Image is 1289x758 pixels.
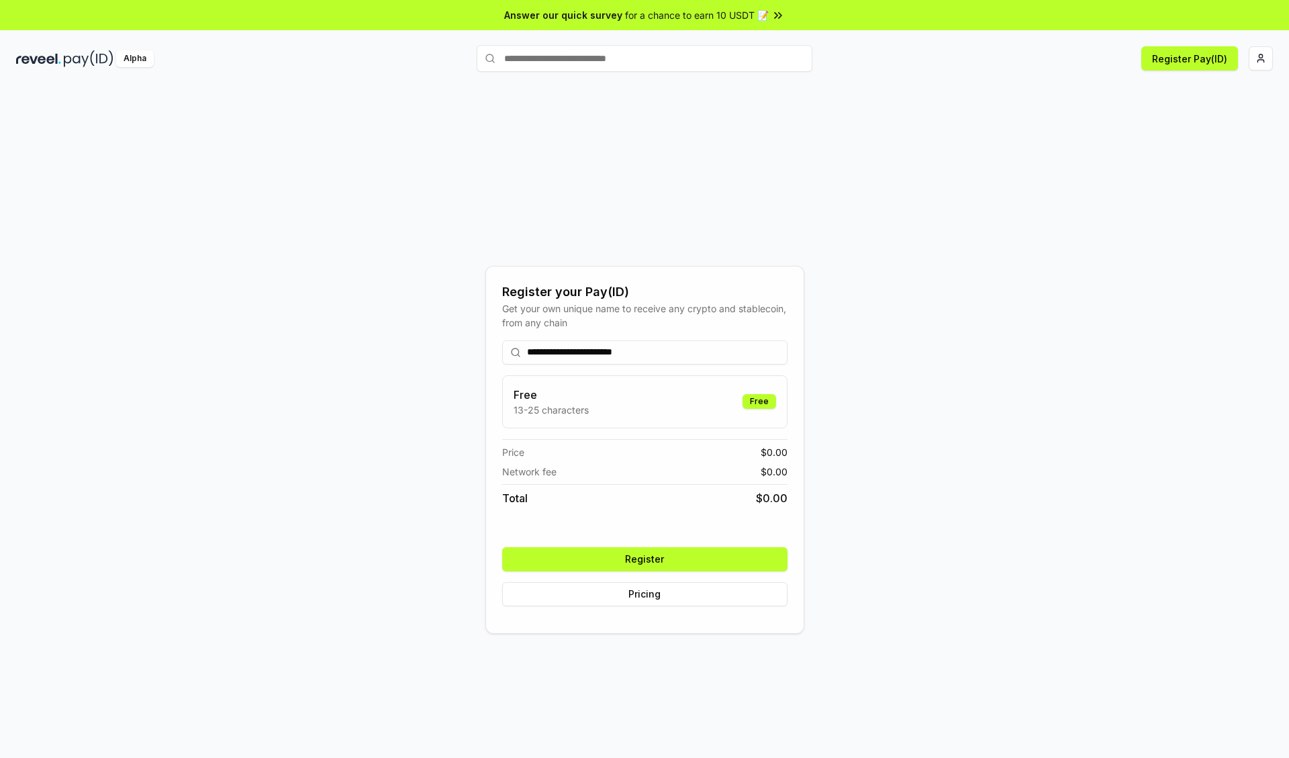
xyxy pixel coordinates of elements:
[502,283,787,301] div: Register your Pay(ID)
[502,301,787,330] div: Get your own unique name to receive any crypto and stablecoin, from any chain
[514,403,589,417] p: 13-25 characters
[502,490,528,506] span: Total
[514,387,589,403] h3: Free
[502,547,787,571] button: Register
[502,465,557,479] span: Network fee
[502,445,524,459] span: Price
[625,8,769,22] span: for a chance to earn 10 USDT 📝
[64,50,113,67] img: pay_id
[16,50,61,67] img: reveel_dark
[116,50,154,67] div: Alpha
[504,8,622,22] span: Answer our quick survey
[756,490,787,506] span: $ 0.00
[743,394,776,409] div: Free
[761,445,787,459] span: $ 0.00
[502,582,787,606] button: Pricing
[1141,46,1238,70] button: Register Pay(ID)
[761,465,787,479] span: $ 0.00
